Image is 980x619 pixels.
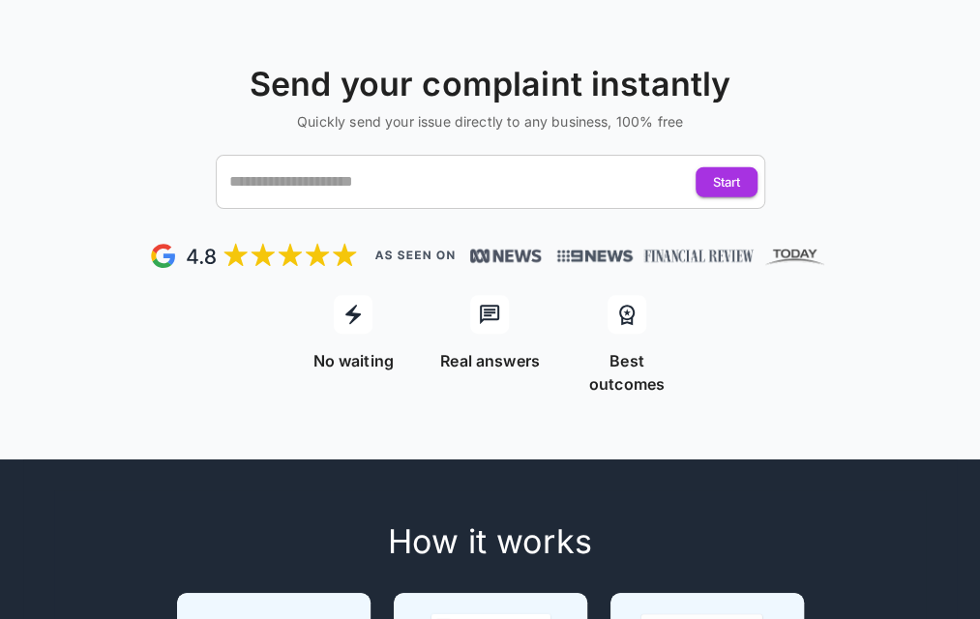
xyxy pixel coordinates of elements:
img: Google Review - 5 stars [149,240,359,272]
p: Real answers [440,349,540,372]
p: Best outcomes [570,349,683,396]
h4: Send your complaint instantly [8,64,972,104]
p: No waiting [312,349,394,372]
button: Start [696,167,757,197]
h4: How it works [85,521,895,562]
img: As seen on [374,251,455,260]
img: News, Financial Review, Today [470,247,542,266]
h6: Quickly send your issue directly to any business, 100% free [8,112,972,132]
img: News, Financial Review, Today [549,243,832,269]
